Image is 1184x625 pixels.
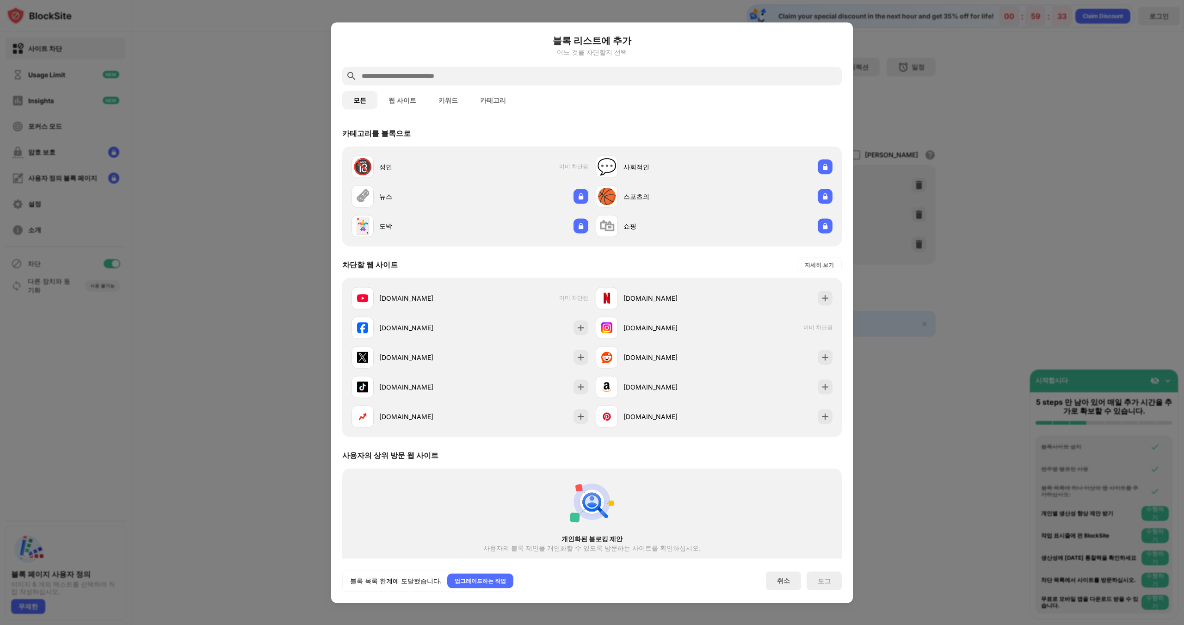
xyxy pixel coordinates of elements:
div: 블록 목록 한계에 도달했습니다. [350,576,442,585]
button: 키워드 [427,91,469,109]
div: 차단할 웹 사이트 [342,260,398,270]
div: [DOMAIN_NAME] [379,412,470,421]
div: 🗞 [355,187,370,206]
div: 도그 [818,577,831,584]
button: 웹 사이트 [377,91,427,109]
span: 이미 차단됨 [559,163,588,171]
div: 🃏 [353,217,372,235]
button: 카테고리 [469,91,517,109]
div: 사용자의 상위 방문 웹 사이트 [342,450,438,460]
div: 사용자의 블록 제안을 개인화할 수 있도록 방문하는 사이트를 확인하십시오. [483,544,701,551]
div: [DOMAIN_NAME] [623,323,714,333]
div: 쇼핑 [623,221,714,231]
img: personal-suggestions.svg [570,479,614,524]
img: favicons [601,322,612,333]
div: 개인화된 블로킹 제안 [359,535,825,542]
div: 카테고리를 블록으로 [342,128,411,138]
button: 모든 [342,91,377,109]
div: [DOMAIN_NAME] [623,293,714,303]
div: 자세히 보기 [805,260,834,269]
div: [DOMAIN_NAME] [379,293,470,303]
div: [DOMAIN_NAME] [623,382,714,392]
div: 사회적인 [623,162,714,172]
span: 이미 차단됨 [803,324,832,332]
div: 성인 [379,162,470,172]
div: 🏀 [597,187,617,206]
div: [DOMAIN_NAME] [379,353,470,362]
img: favicons [357,411,368,422]
div: 뉴스 [379,192,470,201]
div: 업그레이드하는 작업 [455,576,506,585]
img: favicons [357,322,368,333]
div: 💬 [597,157,617,176]
img: favicons [357,381,368,392]
div: 어느 것을 차단할지 선택 [342,48,842,56]
img: favicons [601,292,612,303]
div: [DOMAIN_NAME] [379,382,470,392]
span: 이미 차단됨 [559,294,588,302]
div: 🔞 [353,157,372,176]
img: favicons [601,352,612,363]
img: search.svg [346,70,357,81]
img: favicons [601,411,612,422]
div: 🛍 [599,217,615,235]
img: favicons [601,381,612,392]
div: 도박 [379,221,470,231]
img: favicons [357,352,368,363]
div: 취소 [777,576,790,585]
div: 스포츠의 [623,192,714,201]
div: [DOMAIN_NAME] [379,323,470,333]
div: [DOMAIN_NAME] [623,412,714,421]
img: favicons [357,292,368,303]
h6: 블록 리스트에 추가 [342,33,842,47]
div: [DOMAIN_NAME] [623,353,714,362]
